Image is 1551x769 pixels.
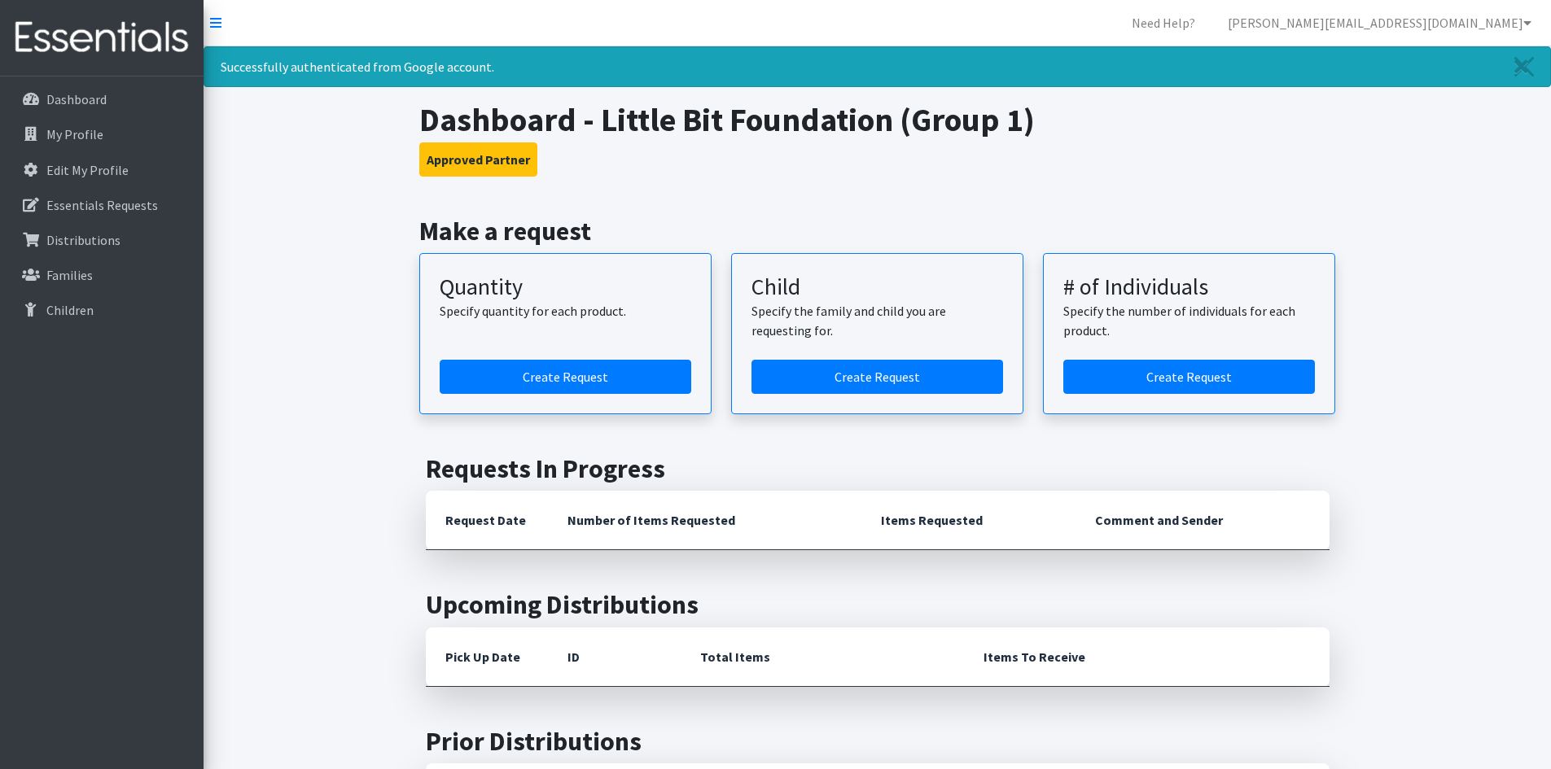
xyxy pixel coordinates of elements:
[7,224,197,256] a: Distributions
[1063,360,1315,394] a: Create a request by number of individuals
[46,91,107,107] p: Dashboard
[1076,491,1329,550] th: Comment and Sender
[204,46,1551,87] div: Successfully authenticated from Google account.
[46,232,120,248] p: Distributions
[7,118,197,151] a: My Profile
[751,301,1003,340] p: Specify the family and child you are requesting for.
[1215,7,1544,39] a: [PERSON_NAME][EMAIL_ADDRESS][DOMAIN_NAME]
[751,360,1003,394] a: Create a request for a child or family
[46,267,93,283] p: Families
[964,627,1330,687] th: Items To Receive
[419,100,1335,139] h1: Dashboard - Little Bit Foundation (Group 1)
[426,453,1330,484] h2: Requests In Progress
[7,189,197,221] a: Essentials Requests
[548,627,681,687] th: ID
[440,360,691,394] a: Create a request by quantity
[1498,47,1550,86] a: Close
[46,162,129,178] p: Edit My Profile
[7,154,197,186] a: Edit My Profile
[681,627,964,687] th: Total Items
[751,273,1003,301] h3: Child
[7,83,197,116] a: Dashboard
[548,491,862,550] th: Number of Items Requested
[1063,301,1315,340] p: Specify the number of individuals for each product.
[426,491,548,550] th: Request Date
[440,301,691,321] p: Specify quantity for each product.
[46,126,103,142] p: My Profile
[7,259,197,291] a: Families
[419,216,1335,247] h2: Make a request
[46,197,158,213] p: Essentials Requests
[46,302,94,318] p: Children
[861,491,1076,550] th: Items Requested
[440,273,691,301] h3: Quantity
[7,11,197,65] img: HumanEssentials
[1063,273,1315,301] h3: # of Individuals
[426,627,548,687] th: Pick Up Date
[7,294,197,326] a: Children
[426,589,1330,620] h2: Upcoming Distributions
[419,142,537,177] button: Approved Partner
[1119,7,1208,39] a: Need Help?
[426,726,1330,757] h2: Prior Distributions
